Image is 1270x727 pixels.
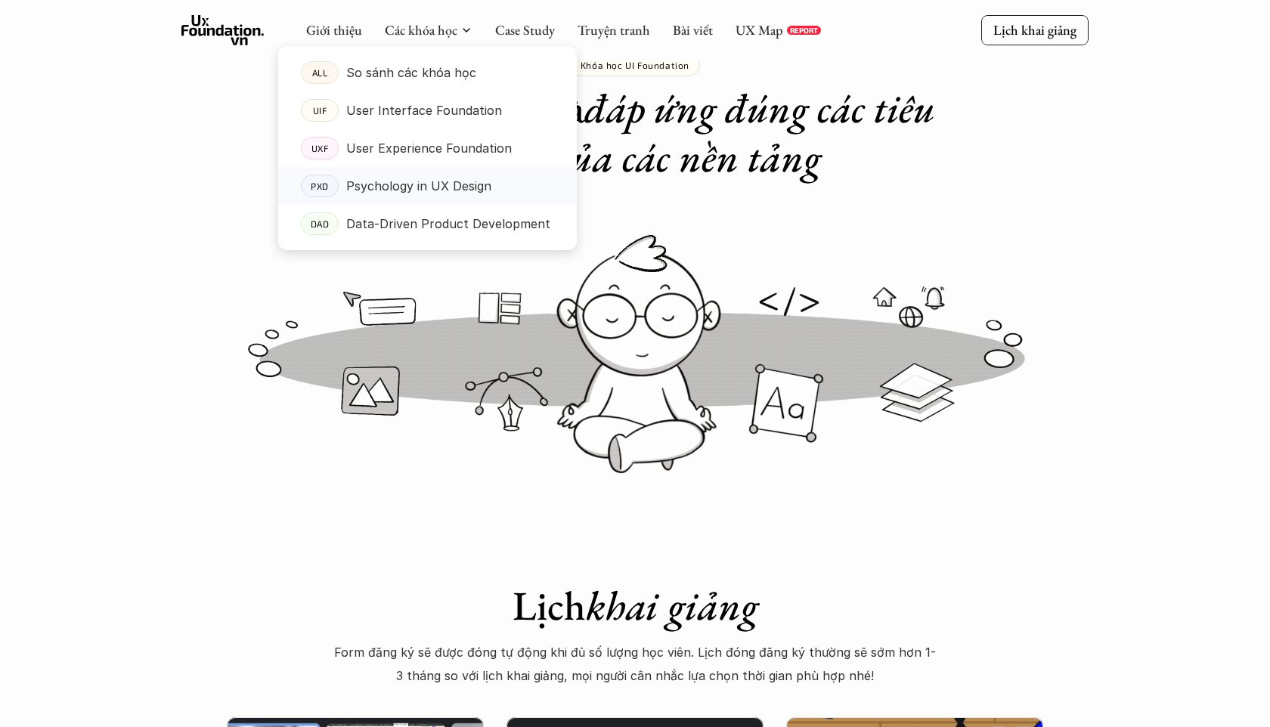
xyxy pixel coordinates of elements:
a: UXFUser Experience Foundation [278,129,577,167]
a: Bài viết [673,21,713,39]
a: Giới thiệu [306,21,362,39]
h1: Lịch [333,581,937,630]
p: Khóa học UI Foundation [581,60,689,70]
p: User Experience Foundation [346,137,512,159]
p: Form đăng ký sẽ được đóng tự động khi đủ số lượng học viên. Lịch đóng đăng ký thường sẽ sớm hơn 1... [333,641,937,687]
a: Các khóa học [385,21,457,39]
p: PXD [311,181,329,191]
h1: Thiết kế đẹp và [333,84,937,182]
a: UIFUser Interface Foundation [278,91,577,129]
a: Truyện tranh [578,21,650,39]
a: PXDPsychology in UX Design [278,167,577,205]
a: Lịch khai giảng [981,15,1089,45]
p: Lịch khai giảng [993,21,1076,39]
p: Psychology in UX Design [346,175,491,197]
p: So sánh các khóa học [346,61,476,84]
p: Data-Driven Product Development [346,212,550,235]
em: khai giảng [586,579,758,632]
p: DAD [311,218,330,229]
a: UX Map [736,21,783,39]
a: DADData-Driven Product Development [278,205,577,243]
a: ALLSo sánh các khóa học [278,54,577,91]
p: UIF [313,105,327,116]
p: User Interface Foundation [346,99,502,122]
em: đáp ứng đúng các tiêu chuẩn của các nền tảng [449,82,944,184]
a: Case Study [495,21,555,39]
p: UXF [311,143,329,153]
p: REPORT [790,26,818,35]
p: ALL [312,67,328,78]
